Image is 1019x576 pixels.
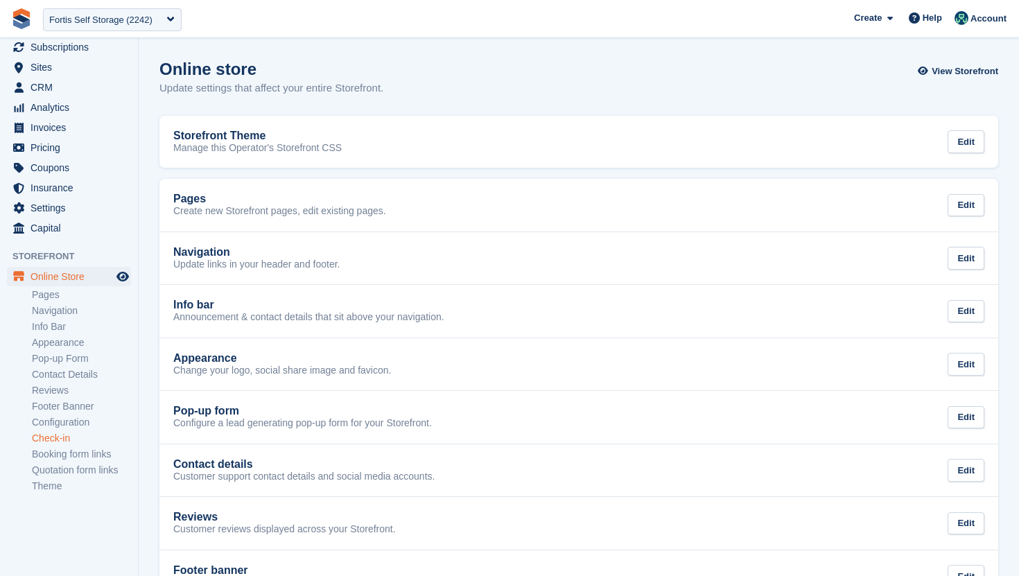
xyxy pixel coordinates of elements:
a: menu [7,178,131,198]
div: Fortis Self Storage (2242) [49,13,153,27]
h2: Info bar [173,299,214,311]
span: Settings [31,198,114,218]
a: Configuration [32,416,131,429]
h2: Contact details [173,458,253,471]
a: Reviews Customer reviews displayed across your Storefront. Edit [159,497,998,550]
a: menu [7,267,131,286]
a: Storefront Theme Manage this Operator's Storefront CSS Edit [159,116,998,168]
div: Edit [948,247,984,270]
span: CRM [31,78,114,97]
a: View Storefront [921,60,998,82]
a: Pop-up form Configure a lead generating pop-up form for your Storefront. Edit [159,391,998,444]
a: Contact details Customer support contact details and social media accounts. Edit [159,444,998,497]
a: Pages Create new Storefront pages, edit existing pages. Edit [159,179,998,232]
div: Edit [948,459,984,482]
a: Navigation [32,304,131,317]
p: Customer reviews displayed across your Storefront. [173,523,396,536]
a: menu [7,158,131,177]
a: Preview store [114,268,131,285]
a: Booking form links [32,448,131,461]
span: Invoices [31,118,114,137]
p: Create new Storefront pages, edit existing pages. [173,205,386,218]
span: Storefront [12,250,138,263]
div: Edit [948,300,984,323]
p: Announcement & contact details that sit above your navigation. [173,311,444,324]
a: Pages [32,288,131,302]
h2: Navigation [173,246,230,259]
h2: Pages [173,193,206,205]
a: menu [7,218,131,238]
span: View Storefront [932,64,998,78]
span: Insurance [31,178,114,198]
a: Reviews [32,384,131,397]
span: Coupons [31,158,114,177]
span: Account [970,12,1007,26]
div: Edit [948,512,984,535]
a: menu [7,78,131,97]
p: Configure a lead generating pop-up form for your Storefront. [173,417,432,430]
a: Pop-up Form [32,352,131,365]
a: menu [7,118,131,137]
h2: Reviews [173,511,218,523]
div: Edit [948,194,984,217]
a: Info Bar [32,320,131,333]
a: menu [7,138,131,157]
h2: Appearance [173,352,237,365]
a: Info bar Announcement & contact details that sit above your navigation. Edit [159,285,998,338]
p: Update links in your header and footer. [173,259,340,271]
a: Contact Details [32,368,131,381]
a: menu [7,58,131,77]
p: Manage this Operator's Storefront CSS [173,142,342,155]
div: Edit [948,130,984,153]
h2: Storefront Theme [173,130,265,142]
p: Change your logo, social share image and favicon. [173,365,391,377]
a: menu [7,98,131,117]
a: Appearance Change your logo, social share image and favicon. Edit [159,338,998,391]
a: Navigation Update links in your header and footer. Edit [159,232,998,285]
img: stora-icon-8386f47178a22dfd0bd8f6a31ec36ba5ce8667c1dd55bd0f319d3a0aa187defe.svg [11,8,32,29]
a: Theme [32,480,131,493]
a: Appearance [32,336,131,349]
a: menu [7,37,131,57]
span: Pricing [31,138,114,157]
a: Check-in [32,432,131,445]
span: Subscriptions [31,37,114,57]
span: Capital [31,218,114,238]
p: Customer support contact details and social media accounts. [173,471,435,483]
span: Online Store [31,267,114,286]
a: Quotation form links [32,464,131,477]
span: Sites [31,58,114,77]
h2: Pop-up form [173,405,239,417]
a: Footer Banner [32,400,131,413]
img: Jennifer Ofodile [955,11,968,25]
span: Help [923,11,942,25]
a: menu [7,198,131,218]
div: Edit [948,406,984,429]
span: Create [854,11,882,25]
h1: Online store [159,60,383,78]
div: Edit [948,353,984,376]
span: Analytics [31,98,114,117]
p: Update settings that affect your entire Storefront. [159,80,383,96]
